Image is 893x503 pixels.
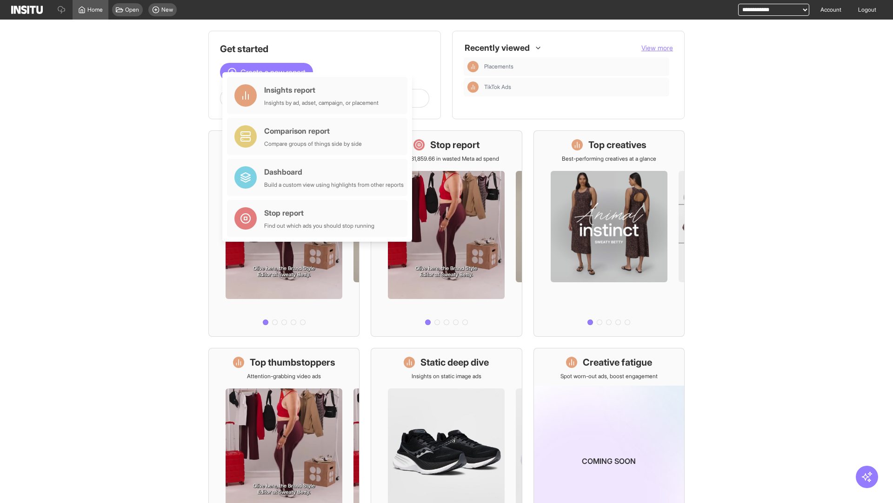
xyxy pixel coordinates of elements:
[240,67,306,78] span: Create a new report
[420,356,489,369] h1: Static deep dive
[264,140,362,148] div: Compare groups of things side by side
[394,155,499,163] p: Save £31,859.66 in wasted Meta ad spend
[264,207,374,218] div: Stop report
[430,138,480,151] h1: Stop report
[264,125,362,136] div: Comparison report
[467,82,479,93] div: Insights
[484,83,666,91] span: TikTok Ads
[484,63,666,70] span: Placements
[588,138,646,151] h1: Top creatives
[220,63,313,82] button: Create a new report
[412,373,481,380] p: Insights on static image ads
[641,43,673,53] button: View more
[125,6,139,14] span: Open
[533,130,685,337] a: Top creativesBest-performing creatives at a glance
[264,166,404,177] div: Dashboard
[467,61,479,72] div: Insights
[11,6,43,14] img: Logo
[208,130,360,337] a: What's live nowSee all active ads instantly
[87,6,103,14] span: Home
[161,6,173,14] span: New
[220,42,429,55] h1: Get started
[641,44,673,52] span: View more
[264,222,374,230] div: Find out which ads you should stop running
[484,63,513,70] span: Placements
[562,155,656,163] p: Best-performing creatives at a glance
[247,373,321,380] p: Attention-grabbing video ads
[264,181,404,189] div: Build a custom view using highlights from other reports
[264,84,379,95] div: Insights report
[250,356,335,369] h1: Top thumbstoppers
[264,99,379,107] div: Insights by ad, adset, campaign, or placement
[484,83,511,91] span: TikTok Ads
[371,130,522,337] a: Stop reportSave £31,859.66 in wasted Meta ad spend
